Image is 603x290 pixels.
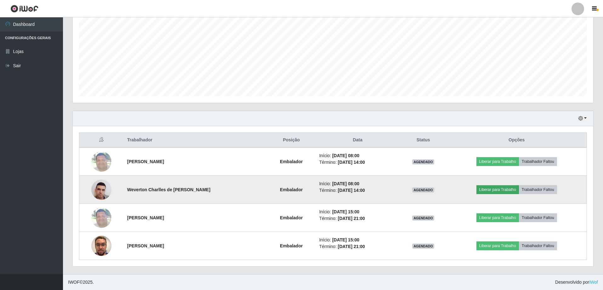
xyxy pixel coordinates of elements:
img: 1753900097515.jpeg [91,228,111,264]
strong: Embalador [280,215,303,220]
strong: Weverton Charlles de [PERSON_NAME] [127,187,210,192]
strong: [PERSON_NAME] [127,159,164,164]
th: Posição [267,133,316,148]
strong: Embalador [280,187,303,192]
time: [DATE] 21:00 [338,244,365,249]
button: Trabalhador Faltou [519,213,557,222]
time: [DATE] 15:00 [332,237,359,242]
li: Início: [319,209,396,215]
time: [DATE] 15:00 [332,209,359,214]
li: Término: [319,215,396,222]
span: AGENDADO [412,159,434,164]
time: [DATE] 21:00 [338,216,365,221]
time: [DATE] 14:00 [338,188,365,193]
strong: Embalador [280,243,303,248]
button: Liberar para Trabalho [476,157,519,166]
button: Liberar para Trabalho [476,241,519,250]
strong: Embalador [280,159,303,164]
img: 1697490161329.jpeg [91,204,111,231]
li: Término: [319,187,396,194]
time: [DATE] 08:00 [332,153,359,158]
time: [DATE] 08:00 [332,181,359,186]
th: Opções [447,133,587,148]
span: AGENDADO [412,216,434,221]
th: Trabalhador [123,133,267,148]
strong: [PERSON_NAME] [127,215,164,220]
li: Início: [319,237,396,243]
span: IWOF [68,280,80,285]
a: iWof [589,280,598,285]
span: Desenvolvido por [555,279,598,286]
button: Trabalhador Faltou [519,241,557,250]
img: 1697490161329.jpeg [91,148,111,175]
span: © 2025 . [68,279,94,286]
li: Término: [319,159,396,166]
span: AGENDADO [412,244,434,249]
li: Início: [319,181,396,187]
time: [DATE] 14:00 [338,160,365,165]
li: Início: [319,152,396,159]
th: Status [400,133,447,148]
span: AGENDADO [412,187,434,192]
button: Liberar para Trabalho [476,185,519,194]
img: 1752584852872.jpeg [91,176,111,203]
strong: [PERSON_NAME] [127,243,164,248]
button: Trabalhador Faltou [519,185,557,194]
button: Trabalhador Faltou [519,157,557,166]
button: Liberar para Trabalho [476,213,519,222]
li: Término: [319,243,396,250]
th: Data [316,133,400,148]
img: CoreUI Logo [10,5,38,13]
